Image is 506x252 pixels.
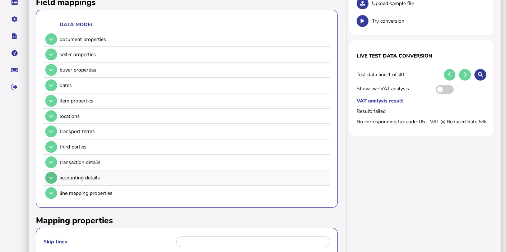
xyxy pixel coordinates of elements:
[357,15,368,27] button: Test conversion.
[7,46,22,61] button: Help pages
[45,64,57,76] button: Open
[45,49,57,60] button: Open
[357,108,486,115] label: Result: failed
[357,52,486,59] h1: Live test data conversion
[60,36,328,43] div: document properties
[45,172,57,184] button: Open
[60,190,328,197] div: line mapping properties
[45,125,57,137] button: Open
[45,33,57,45] button: Open
[7,63,22,78] button: Raise a support ticket
[60,174,328,181] div: accounting details
[357,118,486,125] label: No corresponding tax code: 05 - VAT @ Reduced Rate 5%
[45,141,57,153] button: Open
[36,215,338,226] h2: Mapping properties
[45,95,57,107] button: Open
[60,159,328,166] div: transaction details
[60,82,328,89] div: dates
[7,12,22,27] button: Manage settings
[60,143,328,150] div: third parties
[357,71,440,78] span: Test data line 1 of 40
[357,97,486,104] label: VAT analysis result
[60,128,328,135] div: transport terms
[60,67,328,73] div: buyer properties
[7,29,22,44] button: Developer hub links
[7,79,22,95] button: Sign out
[59,21,328,28] th: Data model
[60,51,328,58] div: seller properties
[357,85,432,94] span: Show live VAT analysis
[45,187,57,199] button: Open
[60,97,328,104] div: item properties
[45,110,57,122] button: Open
[372,18,486,24] span: Try conversion
[43,238,176,245] label: Skip lines
[45,79,57,91] button: Open
[60,113,328,120] div: locations
[45,156,57,168] button: Open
